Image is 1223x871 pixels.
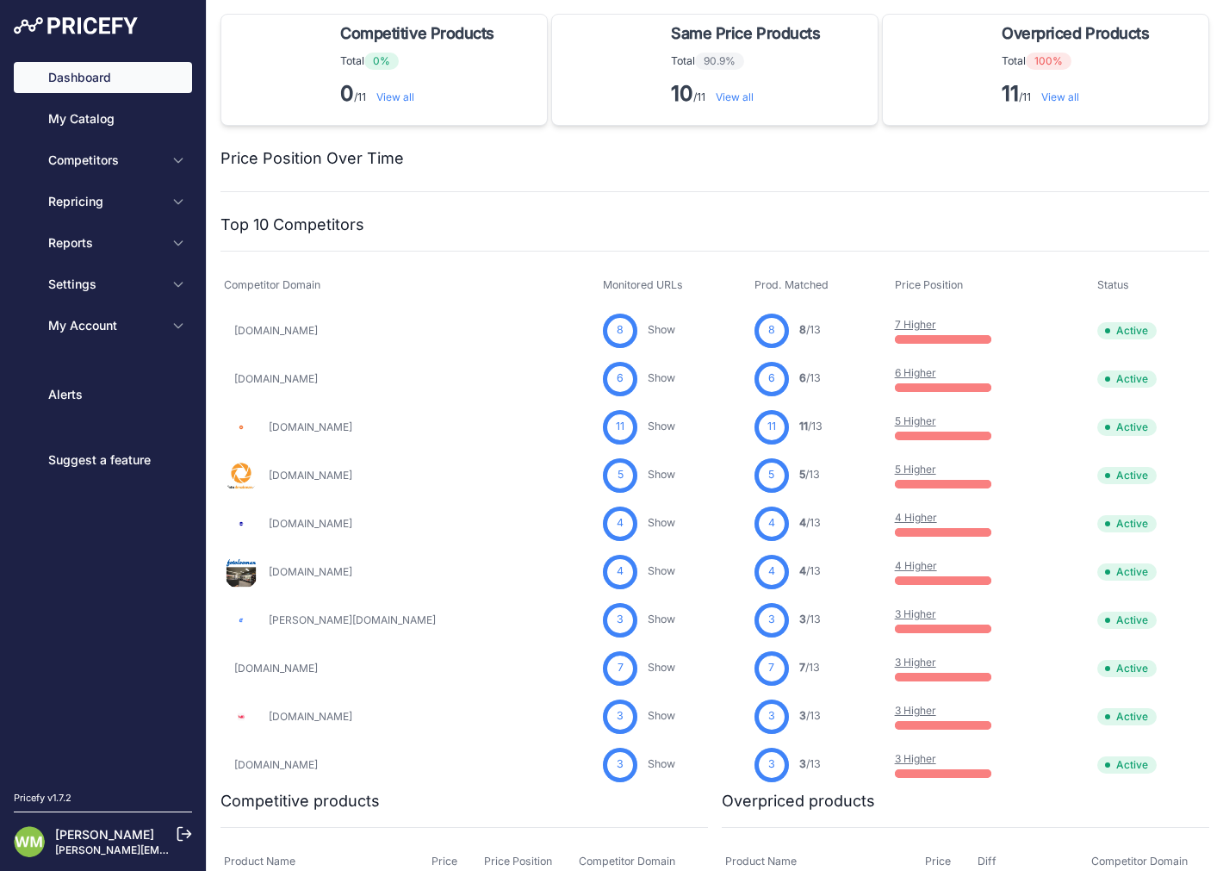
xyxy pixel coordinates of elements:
span: Prod. Matched [754,278,829,291]
a: Suggest a feature [14,445,192,476]
span: 11 [616,419,624,435]
span: Competitive Products [340,22,494,46]
a: Dashboard [14,62,192,93]
a: Show [648,709,675,722]
span: Competitor Domain [1091,855,1188,868]
span: 4 [799,564,806,577]
h2: Overpriced products [722,789,875,813]
span: 3 [799,613,806,625]
a: [DOMAIN_NAME] [269,710,352,723]
span: Overpriced Products [1002,22,1149,46]
a: Show [648,323,675,336]
span: 3 [768,756,775,773]
a: 7 Higher [895,318,936,331]
span: Active [1097,419,1157,436]
span: Competitor Domain [579,855,675,868]
span: Competitor Domain [224,278,320,291]
span: Active [1097,756,1157,774]
span: Price [925,855,951,868]
span: 4 [768,515,775,532]
span: 4 [617,515,624,532]
span: 4 [617,563,624,580]
a: 3 Higher [895,752,936,765]
span: 90.9% [695,53,744,70]
span: Repricing [48,193,161,210]
span: 11 [799,420,808,432]
a: [DOMAIN_NAME] [269,517,352,530]
span: 11 [767,419,776,435]
span: Active [1097,370,1157,388]
a: [DOMAIN_NAME] [234,662,318,675]
a: [DOMAIN_NAME] [234,758,318,771]
span: 3 [768,708,775,725]
strong: 10 [671,81,693,106]
a: 3 Higher [895,607,936,620]
p: /11 [340,80,501,108]
p: Total [671,53,827,70]
a: 3/13 [799,757,821,770]
span: 0% [364,53,399,70]
a: 4/13 [799,564,821,577]
span: 4 [768,563,775,580]
span: 5 [618,467,624,483]
span: Active [1097,660,1157,677]
span: 3 [617,708,624,725]
span: 5 [768,467,774,483]
a: View all [716,90,754,103]
span: 4 [799,516,806,529]
span: Product Name [224,855,295,868]
a: 3/13 [799,709,821,722]
span: Diff [978,855,996,868]
a: 8/13 [799,323,821,336]
span: 3 [617,756,624,773]
span: Active [1097,322,1157,339]
a: 4 Higher [895,559,937,572]
button: Competitors [14,145,192,176]
span: Status [1097,278,1129,291]
span: 8 [799,323,806,336]
span: Settings [48,276,161,293]
span: Monitored URLs [603,278,683,291]
span: 7 [618,660,624,676]
a: 3 Higher [895,704,936,717]
a: 3 Higher [895,656,936,669]
a: [DOMAIN_NAME] [234,324,318,337]
p: Total [340,53,501,70]
span: My Account [48,317,161,334]
h2: Price Position Over Time [220,146,404,171]
button: Reports [14,227,192,258]
a: Show [648,757,675,770]
a: [DOMAIN_NAME] [269,565,352,578]
button: Repricing [14,186,192,217]
a: Show [648,564,675,577]
span: 3 [799,709,806,722]
a: 6 Higher [895,366,936,379]
span: 7 [768,660,774,676]
span: Price [431,855,457,868]
a: [DOMAIN_NAME] [269,469,352,482]
a: 5 Higher [895,463,936,476]
img: Pricefy Logo [14,17,138,34]
span: Competitors [48,152,161,169]
a: 11/13 [799,420,823,432]
button: Settings [14,269,192,300]
a: Show [648,613,675,625]
div: Pricefy v1.7.2 [14,791,71,806]
strong: 0 [340,81,354,106]
a: 6/13 [799,371,821,384]
span: Active [1097,563,1157,581]
h2: Top 10 Competitors [220,213,364,237]
span: 8 [617,322,624,339]
span: Active [1097,515,1157,532]
span: 5 [799,468,805,481]
span: Active [1097,467,1157,484]
span: Active [1097,612,1157,629]
a: Show [648,468,675,481]
a: Alerts [14,379,192,410]
a: 5/13 [799,468,820,481]
span: 3 [617,612,624,628]
span: 6 [799,371,806,384]
nav: Sidebar [14,62,192,770]
a: Show [648,371,675,384]
span: Same Price Products [671,22,820,46]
